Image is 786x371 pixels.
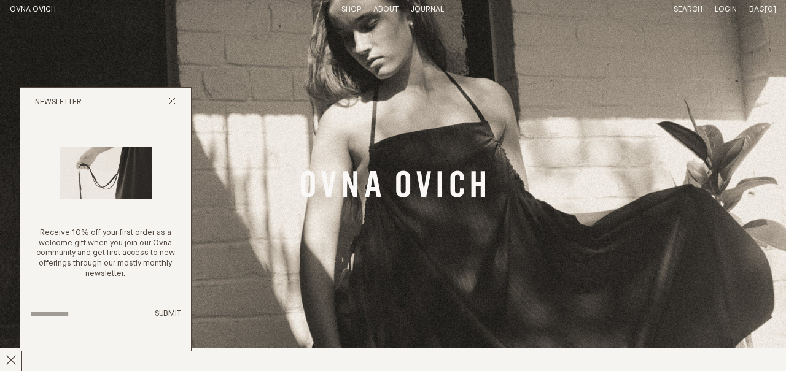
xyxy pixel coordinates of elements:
[749,6,765,13] span: Bag
[765,6,776,13] span: [0]
[10,6,56,13] a: Home
[411,6,444,13] a: Journal
[301,170,485,201] a: Banner Link
[155,309,181,319] button: Submit
[155,310,181,318] span: Submit
[674,6,702,13] a: Search
[35,98,82,108] h2: Newsletter
[341,6,361,13] a: Shop
[373,5,399,15] summary: About
[715,6,737,13] a: Login
[30,228,181,280] p: Receive 10% off your first order as a welcome gift when you join our Ovna community and get first...
[168,97,176,109] button: Close popup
